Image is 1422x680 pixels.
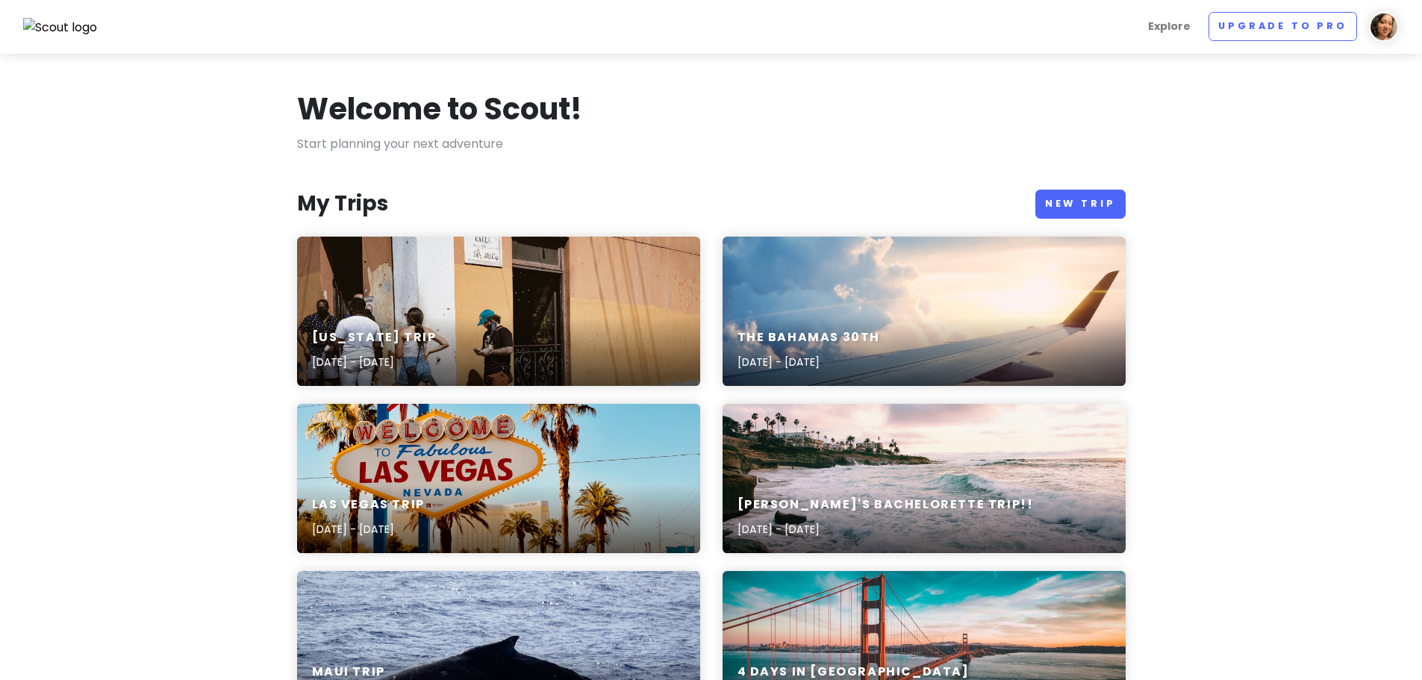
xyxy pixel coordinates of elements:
[737,330,881,346] h6: The Bahamas 30th
[723,237,1126,386] a: aerial photography of airlinerThe Bahamas 30th[DATE] - [DATE]
[312,521,425,537] p: [DATE] - [DATE]
[23,18,98,37] img: Scout logo
[297,237,700,386] a: man in white t-shirt and blue denim jeans walking on sidewalk during daytime[US_STATE] Trip[DATE]...
[312,497,425,513] h6: Las Vegas Trip
[297,134,1126,154] p: Start planning your next adventure
[737,497,1034,513] h6: [PERSON_NAME]'s Bachelorette Trip!!
[1035,190,1126,219] a: New Trip
[312,664,394,680] h6: Maui Trip
[312,354,437,370] p: [DATE] - [DATE]
[723,404,1126,553] a: sea waves crashing on shore during golden hour[PERSON_NAME]'s Bachelorette Trip!![DATE] - [DATE]
[297,190,388,217] h3: My Trips
[737,664,970,680] h6: 4 Days in [GEOGRAPHIC_DATA]
[297,404,700,553] a: welcome to fabulous las vegas nevada signageLas Vegas Trip[DATE] - [DATE]
[737,521,1034,537] p: [DATE] - [DATE]
[737,354,881,370] p: [DATE] - [DATE]
[1369,12,1399,42] img: User profile
[1142,12,1197,41] a: Explore
[1209,12,1357,41] a: Upgrade to Pro
[312,330,437,346] h6: [US_STATE] Trip
[297,90,582,128] h1: Welcome to Scout!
